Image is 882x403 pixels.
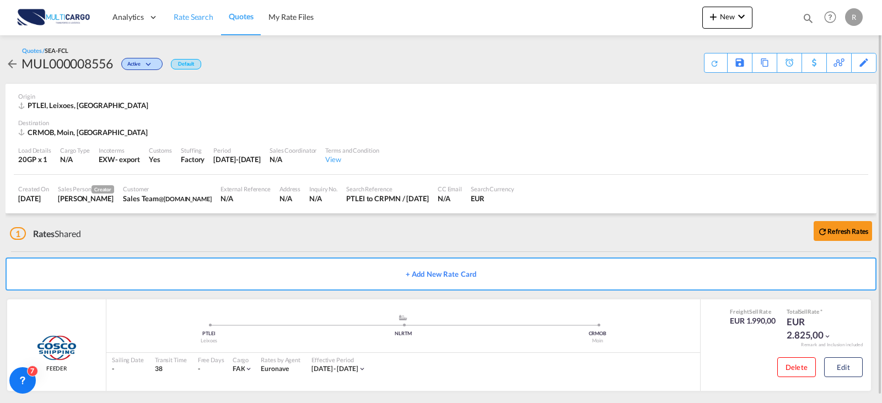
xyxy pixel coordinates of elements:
[171,59,201,69] div: Default
[6,257,876,291] button: + Add New Rate Card
[112,356,144,364] div: Sailing Date
[799,308,808,315] span: Sell
[99,154,115,164] div: EXW
[814,221,872,241] button: icon-refreshRefresh Rates
[396,315,410,320] md-icon: assets/icons/custom/ship-fill.svg
[112,337,306,345] div: Leixoes
[311,356,366,364] div: Effective Period
[270,154,316,164] div: N/A
[181,154,205,164] div: Factory Stuffing
[213,146,261,154] div: Period
[793,342,871,348] div: Remark and Inclusion included
[10,227,26,240] span: 1
[159,195,212,202] span: @[DOMAIN_NAME]
[18,100,151,110] div: PTLEI, Leixoes, Europe
[198,356,224,364] div: Free Days
[36,334,77,362] img: COSCO
[220,194,271,203] div: N/A
[233,356,253,364] div: Cargo
[18,127,150,137] div: CRMOB, Moin, Americas
[18,194,49,203] div: 24 Sep 2025
[45,47,68,54] span: SEA-FCL
[112,364,144,374] div: -
[261,364,300,374] div: Euronave
[213,154,261,164] div: 30 Sep 2025
[33,228,55,239] span: Rates
[149,154,172,164] div: Yes
[279,185,300,193] div: Address
[46,364,67,372] span: FEEDER
[58,194,114,203] div: Ricardo Santos
[730,315,776,326] div: EUR 1.990,00
[777,357,816,377] button: Delete
[749,308,759,315] span: Sell
[821,8,840,26] span: Help
[501,330,695,337] div: CRMOB
[728,53,752,72] div: Save As Template
[311,364,358,374] div: 01 Sep 2025 - 30 Sep 2025
[10,228,81,240] div: Shared
[709,58,719,68] md-icon: icon-refresh
[143,62,157,68] md-icon: icon-chevron-down
[245,365,252,373] md-icon: icon-chevron-down
[28,101,148,110] span: PTLEI, Leixoes, [GEOGRAPHIC_DATA]
[845,8,863,26] div: R
[174,12,213,22] span: Rate Search
[306,330,500,337] div: NLRTM
[155,364,187,374] div: 38
[501,337,695,345] div: Moin
[707,12,748,21] span: New
[471,194,514,203] div: EUR
[270,146,316,154] div: Sales Coordinator
[233,364,245,373] span: FAK
[198,364,200,374] div: -
[6,55,21,72] div: icon-arrow-left
[827,227,868,235] b: Refresh Rates
[346,194,429,203] div: PTLEI to CRPMN / 24 Sep 2025
[127,61,143,71] span: Active
[18,154,51,164] div: 20GP x 1
[735,10,748,23] md-icon: icon-chevron-down
[279,194,300,203] div: N/A
[112,12,144,23] span: Analytics
[229,12,253,21] span: Quotes
[471,185,514,193] div: Search Currency
[99,146,140,154] div: Incoterms
[707,10,720,23] md-icon: icon-plus 400-fg
[181,146,205,154] div: Stuffing
[17,5,91,30] img: 82db67801a5411eeacfdbd8acfa81e61.png
[311,364,358,373] span: [DATE] - [DATE]
[115,154,140,164] div: - export
[325,146,379,154] div: Terms and Condition
[802,12,814,24] md-icon: icon-magnify
[438,185,462,193] div: CC Email
[113,55,165,72] div: Change Status Here
[18,146,51,154] div: Load Details
[787,315,842,342] div: EUR 2.825,00
[702,7,752,29] button: icon-plus 400-fgNewicon-chevron-down
[121,58,163,70] div: Change Status Here
[309,185,337,193] div: Inquiry No.
[819,308,822,315] span: Subject to Remarks
[824,332,831,340] md-icon: icon-chevron-down
[818,227,827,237] md-icon: icon-refresh
[438,194,462,203] div: N/A
[325,154,379,164] div: View
[18,92,864,100] div: Origin
[710,53,722,68] div: Quote PDF is not available at this time
[60,146,90,154] div: Cargo Type
[123,194,212,203] div: Sales Team
[22,46,68,55] div: Quotes /SEA-FCL
[268,12,314,22] span: My Rate Files
[261,356,300,364] div: Rates by Agent
[821,8,845,28] div: Help
[309,194,337,203] div: N/A
[802,12,814,29] div: icon-magnify
[346,185,429,193] div: Search Reference
[824,357,863,377] button: Edit
[730,308,776,315] div: Freight Rate
[149,146,172,154] div: Customs
[787,308,842,315] div: Total Rate
[358,365,366,373] md-icon: icon-chevron-down
[220,185,271,193] div: External Reference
